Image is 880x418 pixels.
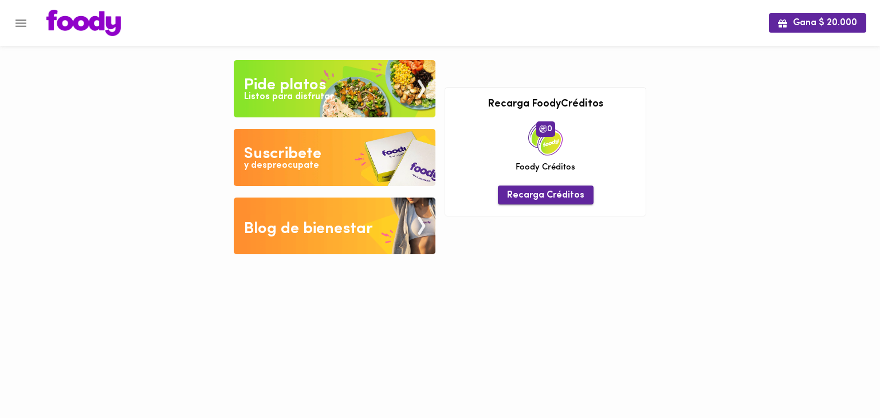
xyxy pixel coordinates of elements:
[536,121,555,136] span: 0
[234,198,435,255] img: Blog de bienestar
[234,60,435,117] img: Pide un Platos
[454,99,637,111] h3: Recarga FoodyCréditos
[507,190,584,201] span: Recarga Créditos
[234,129,435,186] img: Disfruta bajar de peso
[498,186,594,204] button: Recarga Créditos
[814,352,869,407] iframe: Messagebird Livechat Widget
[46,10,121,36] img: logo.png
[244,90,333,104] div: Listos para disfrutar
[539,125,547,133] img: foody-creditos.png
[244,74,326,97] div: Pide platos
[7,9,35,37] button: Menu
[528,121,563,156] img: credits-package.png
[244,218,373,240] div: Blog de bienestar
[778,18,857,29] span: Gana $ 20.000
[516,161,575,173] span: Foody Créditos
[244,143,321,165] div: Suscribete
[769,13,866,32] button: Gana $ 20.000
[244,159,319,172] div: y despreocupate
